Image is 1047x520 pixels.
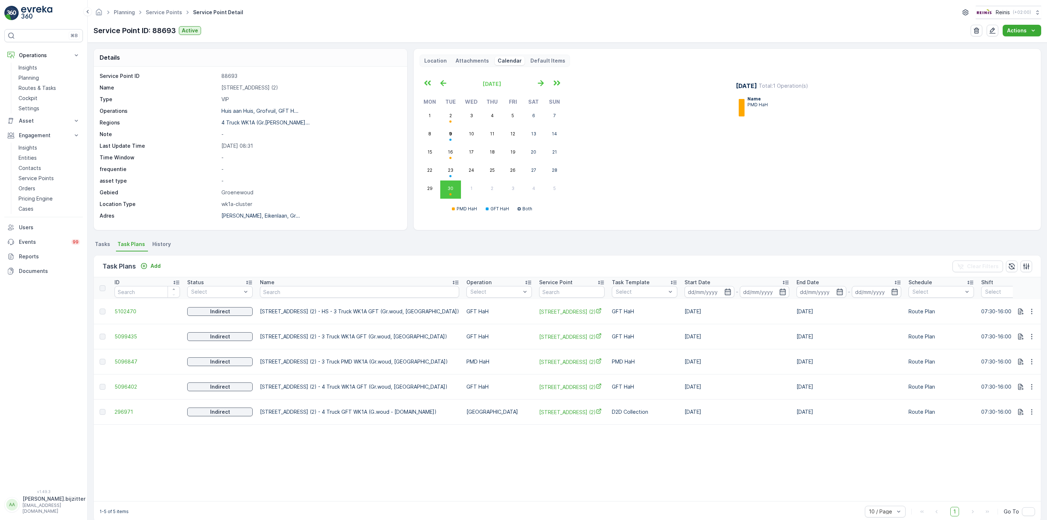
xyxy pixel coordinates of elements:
[685,279,710,286] p: Start Date
[100,359,105,365] div: Toggle Row Selected
[793,374,905,400] td: [DATE]
[532,113,535,118] abbr: September 6, 2025
[19,185,35,192] p: Orders
[19,52,68,59] p: Operations
[793,400,905,425] td: [DATE]
[100,53,120,62] p: Details
[19,154,37,162] p: Entities
[544,126,565,144] button: September 14, 2025
[221,142,400,150] p: [DATE] 08:31
[470,186,473,191] abbr: October 1, 2025
[532,186,535,191] abbr: October 4, 2025
[16,83,83,93] a: Routes & Tasks
[221,131,400,138] p: -
[456,57,489,64] p: Attachments
[793,349,905,374] td: [DATE]
[912,288,963,295] p: Select
[16,173,83,183] a: Service Points
[1004,508,1019,515] span: Go To
[16,73,83,83] a: Planning
[100,384,105,390] div: Toggle Row Selected
[469,149,474,155] abbr: September 17, 2025
[420,180,440,199] button: September 29, 2025
[420,108,440,126] button: September 1, 2025
[221,166,400,173] p: -
[490,131,494,136] abbr: September 11, 2025
[608,374,681,400] td: GFT HaH
[19,195,53,202] p: Pricing Engine
[100,119,218,126] p: Regions
[115,333,180,340] span: 5099435
[544,180,565,199] button: October 5, 2025
[531,131,536,136] abbr: September 13, 2025
[440,144,461,162] button: September 16, 2025
[797,279,819,286] p: End Date
[23,503,85,514] p: [EMAIL_ADDRESS][DOMAIN_NAME]
[523,126,544,144] button: September 13, 2025
[256,349,463,374] td: [STREET_ADDRESS] (2) - 3 Truck PMD WK1A (Gr.woud, [GEOGRAPHIC_DATA])
[539,308,605,315] span: [STREET_ADDRESS] (2)
[137,262,164,270] button: Add
[981,279,993,286] p: Shift
[465,99,478,105] abbr: Wednesday
[747,102,768,108] p: PMD HaH
[486,99,498,105] abbr: Thursday
[461,144,482,162] button: September 17, 2025
[4,6,19,20] img: logo
[539,333,605,341] a: Eikenlaan 4 (2)
[100,142,218,150] p: Last Update Time
[461,108,482,126] button: September 3, 2025
[115,408,180,416] span: 296971
[445,99,456,105] abbr: Tuesday
[905,374,978,400] td: Route Plan
[6,499,18,511] div: AA
[852,286,902,298] input: dd/mm/yyyy
[463,299,535,324] td: GFT HaH
[100,96,218,103] p: Type
[457,206,477,212] p: PMD HaH
[100,72,218,80] p: Service Point ID
[221,201,400,208] p: wk1a-cluster
[539,279,573,286] p: Service Point
[469,131,474,136] abbr: September 10, 2025
[482,180,502,199] button: October 2, 2025
[528,99,539,105] abbr: Saturday
[115,308,180,315] a: 5102470
[463,400,535,425] td: [GEOGRAPHIC_DATA]
[187,382,253,391] button: Indirect
[681,374,793,400] td: [DATE]
[490,167,495,173] abbr: September 25, 2025
[260,286,459,298] input: Search
[19,224,80,231] p: Users
[905,400,978,425] td: Route Plan
[539,408,605,416] a: Eikenlaan 4 (2)
[4,48,83,63] button: Operations
[19,144,37,151] p: Insights
[523,162,544,180] button: September 27, 2025
[427,186,433,191] abbr: September 29, 2025
[608,349,681,374] td: PMD HaH
[608,299,681,324] td: GFT HaH
[539,308,605,315] a: Eikenlaan 4 (2)
[221,72,400,80] p: 88693
[463,324,535,349] td: GFT HaH
[256,324,463,349] td: [STREET_ADDRESS] (2) - 3 Truck WK1A GFT (Gr.woud, [GEOGRAPHIC_DATA])
[210,383,230,390] p: Indirect
[93,25,176,36] p: Service Point ID: 88693
[210,308,230,315] p: Indirect
[952,261,1003,272] button: Clear Filters
[512,113,514,118] abbr: September 5, 2025
[848,287,850,296] p: -
[463,349,535,374] td: PMD HaH
[522,206,532,212] p: Both
[1013,9,1031,15] p: ( +02:00 )
[502,108,523,126] button: September 5, 2025
[531,149,536,155] abbr: September 20, 2025
[747,96,768,102] p: Name
[73,239,79,245] p: 99
[221,108,298,114] p: Huis aan Huis, Grofvuil, GFT H...
[490,149,495,155] abbr: September 18, 2025
[19,205,33,213] p: Cases
[740,286,790,298] input: dd/mm/yyyy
